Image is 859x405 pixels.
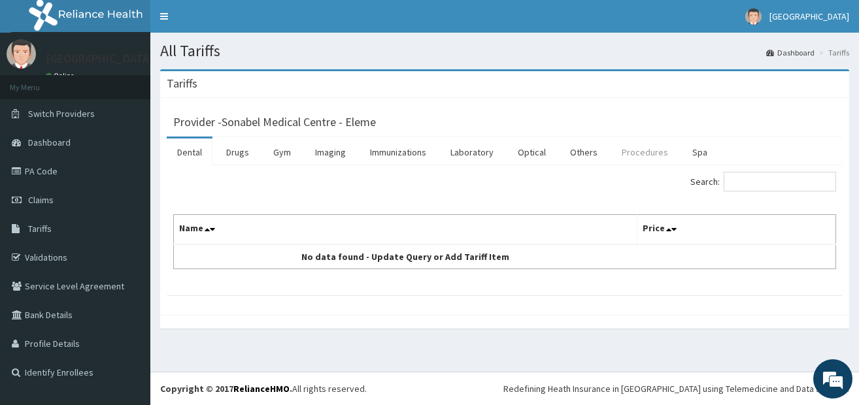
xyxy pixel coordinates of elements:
[440,138,504,166] a: Laboratory
[167,78,197,89] h3: Tariffs
[305,138,356,166] a: Imaging
[507,138,556,166] a: Optical
[263,138,301,166] a: Gym
[611,138,679,166] a: Procedures
[7,39,36,69] img: User Image
[28,223,52,235] span: Tariffs
[682,138,718,166] a: Spa
[560,138,608,166] a: Others
[174,244,637,269] td: No data found - Update Query or Add Tariff Item
[160,42,849,59] h1: All Tariffs
[690,172,836,191] label: Search:
[503,382,849,395] div: Redefining Heath Insurance in [GEOGRAPHIC_DATA] using Telemedicine and Data Science!
[173,116,376,128] h3: Provider - Sonabel Medical Centre - Eleme
[724,172,836,191] input: Search:
[745,8,762,25] img: User Image
[769,10,849,22] span: [GEOGRAPHIC_DATA]
[28,194,54,206] span: Claims
[46,71,77,80] a: Online
[816,47,849,58] li: Tariffs
[766,47,815,58] a: Dashboard
[360,138,437,166] a: Immunizations
[28,108,95,120] span: Switch Providers
[216,138,260,166] a: Drugs
[167,138,212,166] a: Dental
[233,383,290,395] a: RelianceHMO
[160,383,292,395] strong: Copyright © 2017 .
[28,137,71,148] span: Dashboard
[637,215,836,245] th: Price
[150,372,859,405] footer: All rights reserved.
[46,53,154,65] p: [GEOGRAPHIC_DATA]
[174,215,637,245] th: Name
